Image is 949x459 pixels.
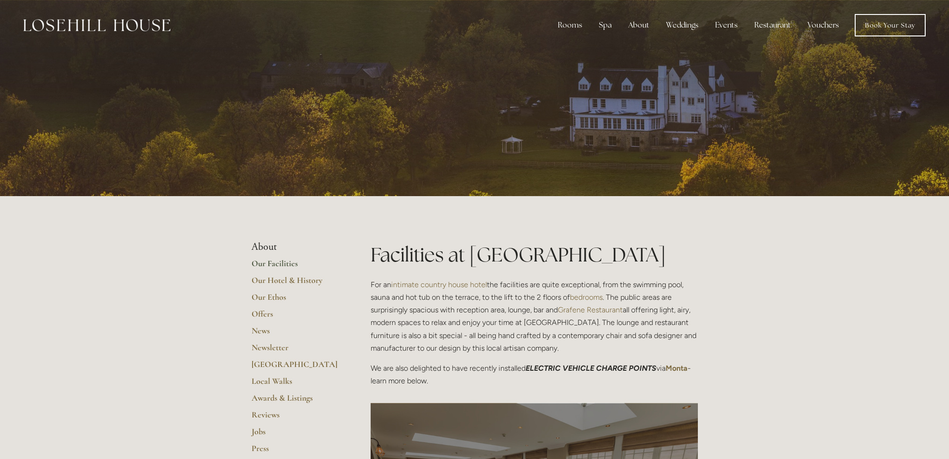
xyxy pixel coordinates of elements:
a: News [252,325,341,342]
div: Events [708,16,745,35]
a: Our Facilities [252,258,341,275]
a: [GEOGRAPHIC_DATA] [252,359,341,376]
div: About [621,16,657,35]
a: intimate country house hotel [391,280,487,289]
a: Offers [252,309,341,325]
a: Awards & Listings [252,393,341,410]
a: Jobs [252,426,341,443]
img: Losehill House [23,19,170,31]
p: For an the facilities are quite exceptional, from the swimming pool, sauna and hot tub on the ter... [371,278,698,354]
div: Restaurant [747,16,798,35]
a: Reviews [252,410,341,426]
a: Local Walks [252,376,341,393]
p: We are also delighted to have recently installed via - learn more below. [371,362,698,387]
a: bedrooms [570,293,603,302]
div: Rooms [550,16,590,35]
em: ELECTRIC VEHICLE CHARGE POINTS [526,364,656,373]
a: Our Ethos [252,292,341,309]
a: Grafene Restaurant [558,305,623,314]
a: Our Hotel & History [252,275,341,292]
a: Newsletter [252,342,341,359]
div: Weddings [659,16,706,35]
a: Book Your Stay [855,14,926,36]
a: Vouchers [800,16,846,35]
li: About [252,241,341,253]
a: Monta [666,364,688,373]
div: Spa [591,16,619,35]
h1: Facilities at [GEOGRAPHIC_DATA] [371,241,698,268]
